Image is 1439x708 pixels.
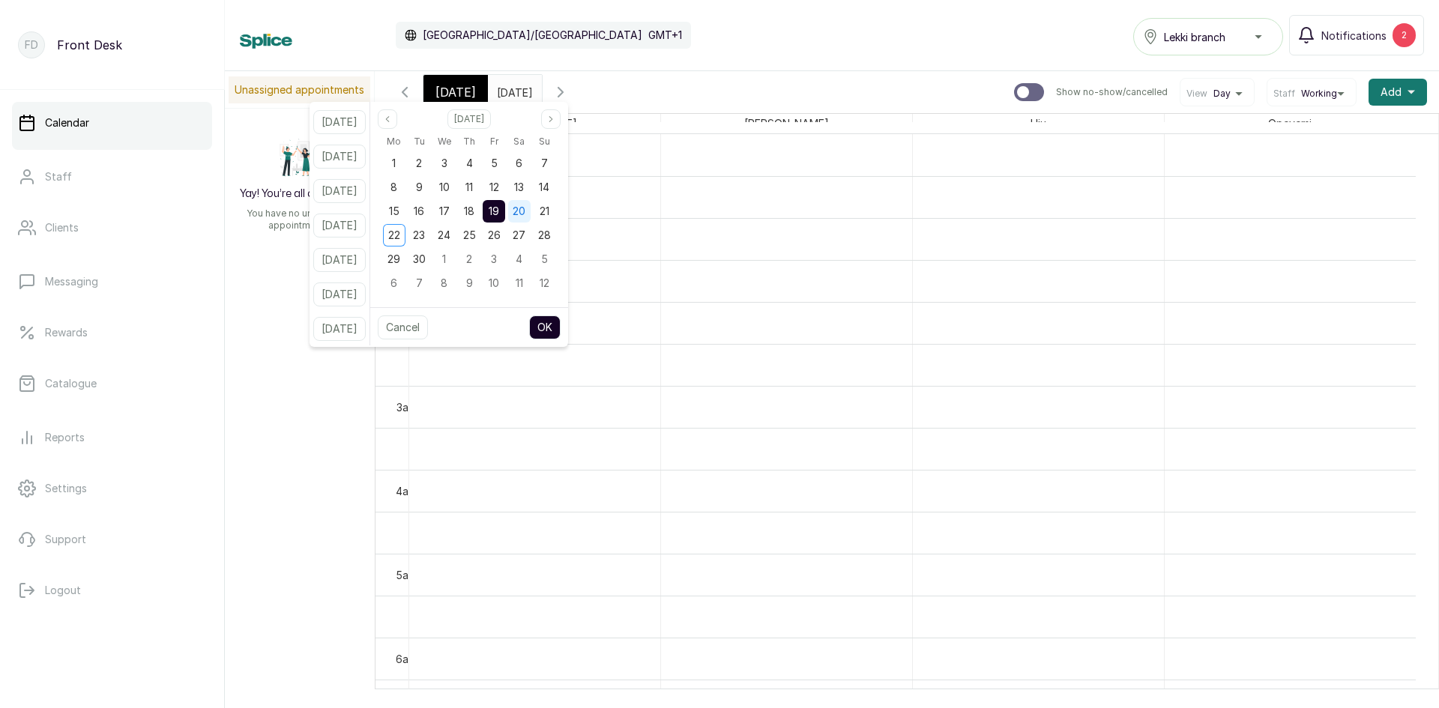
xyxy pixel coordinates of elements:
p: Clients [45,220,79,235]
div: Sep 2025 [381,132,557,295]
span: [PERSON_NAME] [741,114,832,133]
div: 4am [393,483,420,499]
div: 09 Oct 2025 [456,271,481,295]
p: Settings [45,481,87,496]
span: 27 [513,229,525,241]
span: Working [1301,88,1337,100]
span: 6 [516,157,522,169]
p: Catalogue [45,376,97,391]
span: 7 [416,276,423,289]
span: 15 [389,205,399,217]
span: 7 [541,157,548,169]
span: Tu [414,133,425,151]
div: 6am [393,651,420,667]
span: Su [539,133,550,151]
svg: page next [546,115,555,124]
div: 03 Oct 2025 [482,247,507,271]
button: [DATE] [313,179,366,203]
span: Mo [387,133,401,151]
div: 30 Sep 2025 [406,247,431,271]
div: 08 Sep 2025 [381,175,406,199]
p: Front Desk [57,36,122,54]
div: 16 Sep 2025 [406,199,431,223]
div: 3am [393,399,420,415]
span: 28 [538,229,551,241]
div: 13 Sep 2025 [507,175,531,199]
div: Friday [482,132,507,151]
span: 3 [491,252,497,265]
span: We [438,133,451,151]
button: [DATE] [313,248,366,272]
div: 10 Oct 2025 [482,271,507,295]
p: Support [45,532,86,547]
button: StaffWorking [1273,88,1350,100]
div: 17 Sep 2025 [432,199,456,223]
div: Wednesday [432,132,456,151]
span: 5 [491,157,498,169]
div: 18 Sep 2025 [456,199,481,223]
button: Add [1369,79,1427,106]
span: 8 [441,276,447,289]
a: Catalogue [12,363,212,405]
span: 10 [439,181,450,193]
span: 24 [438,229,450,241]
span: 23 [413,229,425,241]
span: Add [1381,85,1402,100]
span: Th [463,133,475,151]
span: 8 [390,181,397,193]
div: 01 Sep 2025 [381,151,406,175]
a: Messaging [12,261,212,303]
span: 20 [513,205,525,217]
span: 25 [463,229,476,241]
div: 28 Sep 2025 [532,223,557,247]
span: 16 [414,205,424,217]
div: 04 Sep 2025 [456,151,481,175]
div: 06 Sep 2025 [507,151,531,175]
div: 07 Oct 2025 [406,271,431,295]
span: 11 [516,276,523,289]
span: 4 [466,157,473,169]
button: [DATE] [313,282,366,306]
div: Tuesday [406,132,431,151]
button: [DATE] [313,110,366,134]
div: 10 Sep 2025 [432,175,456,199]
p: Rewards [45,325,88,340]
div: 08 Oct 2025 [432,271,456,295]
span: 30 [413,252,426,265]
div: [DATE] [423,75,488,109]
a: Reports [12,417,212,459]
div: 09 Sep 2025 [406,175,431,199]
div: 5am [393,567,420,583]
span: 4 [516,252,522,265]
div: 05 Oct 2025 [532,247,557,271]
div: 29 Sep 2025 [381,247,406,271]
p: Calendar [45,115,89,130]
p: Staff [45,169,72,184]
p: You have no unassigned appointments. [234,208,366,232]
button: ViewDay [1186,88,1248,100]
a: Staff [12,156,212,198]
svg: page previous [383,115,392,124]
div: 22 Sep 2025 [381,223,406,247]
span: 12 [540,276,549,289]
p: GMT+1 [648,28,682,43]
button: Lekki branch [1133,18,1283,55]
h2: Yay! You’re all caught up! [240,187,360,202]
span: Notifications [1321,28,1387,43]
div: 2 [1393,23,1416,47]
span: 9 [466,276,473,289]
span: 1 [392,157,396,169]
a: Support [12,518,212,560]
a: Rewards [12,312,212,354]
p: Messaging [45,274,98,289]
div: 03 Sep 2025 [432,151,456,175]
p: FD [25,37,38,52]
span: Day [1213,88,1231,100]
span: 14 [539,181,549,193]
p: Unassigned appointments [229,76,370,103]
span: 2 [416,157,422,169]
span: 6 [390,276,397,289]
span: 29 [387,252,400,265]
p: Logout [45,583,81,598]
div: 20 Sep 2025 [507,199,531,223]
